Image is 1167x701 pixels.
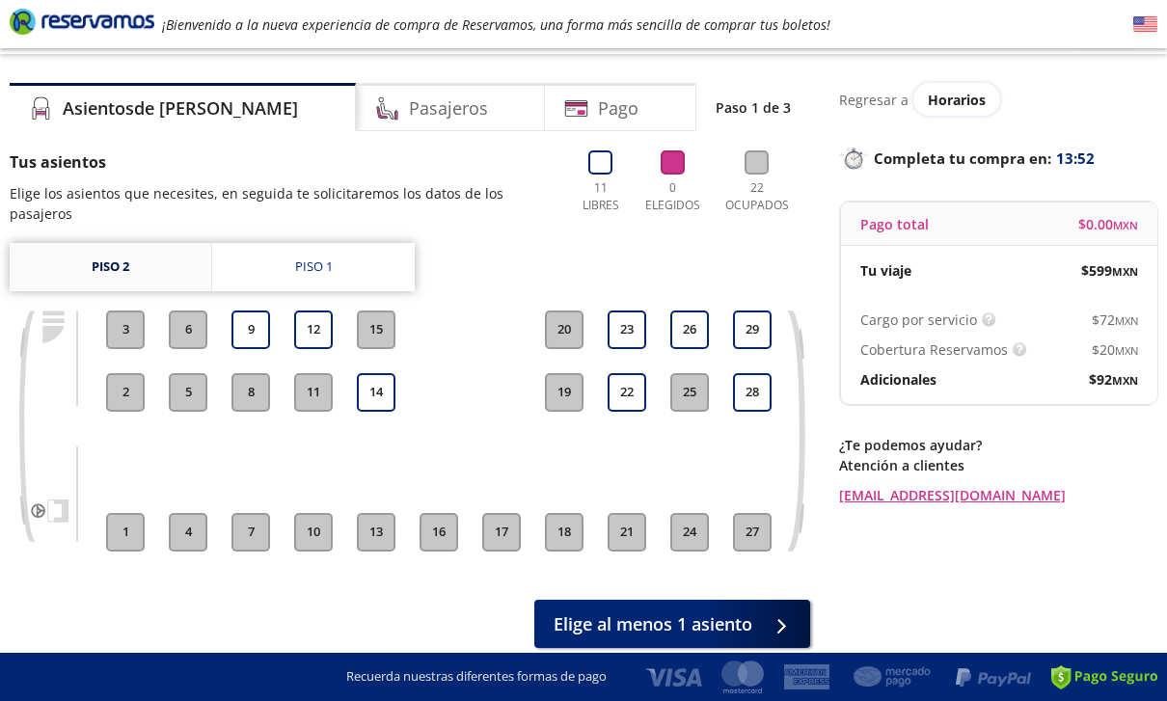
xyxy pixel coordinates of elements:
[1133,13,1157,37] button: English
[545,373,583,412] button: 19
[169,373,207,412] button: 5
[545,310,583,349] button: 20
[63,95,298,121] h4: Asientos de [PERSON_NAME]
[409,95,488,121] h4: Pasajeros
[1078,214,1138,234] span: $ 0.00
[169,513,207,552] button: 4
[719,179,796,214] p: 22 Ocupados
[1092,339,1138,360] span: $ 20
[212,243,415,291] a: Piso 1
[860,260,911,281] p: Tu viaje
[641,179,704,214] p: 0 Elegidos
[106,513,145,552] button: 1
[10,7,154,36] i: Brand Logo
[294,373,333,412] button: 11
[928,91,986,109] span: Horarios
[10,7,154,41] a: Brand Logo
[534,600,810,648] button: Elige al menos 1 asiento
[357,513,395,552] button: 13
[1115,343,1138,358] small: MXN
[357,310,395,349] button: 15
[295,257,333,277] div: Piso 1
[106,310,145,349] button: 3
[860,214,929,234] p: Pago total
[608,373,646,412] button: 22
[839,145,1157,172] p: Completa tu compra en :
[839,90,909,110] p: Regresar a
[575,179,626,214] p: 11 Libres
[169,310,207,349] button: 6
[670,373,709,412] button: 25
[608,513,646,552] button: 21
[839,83,1157,116] div: Regresar a ver horarios
[545,513,583,552] button: 18
[670,513,709,552] button: 24
[106,373,145,412] button: 2
[1089,369,1138,390] span: $ 92
[1081,260,1138,281] span: $ 599
[420,513,458,552] button: 16
[482,513,521,552] button: 17
[860,310,977,330] p: Cargo por servicio
[670,310,709,349] button: 26
[10,243,211,291] a: Piso 2
[294,310,333,349] button: 12
[357,373,395,412] button: 14
[839,455,1157,475] p: Atención a clientes
[1112,264,1138,279] small: MXN
[733,310,772,349] button: 29
[733,373,772,412] button: 28
[733,513,772,552] button: 27
[162,15,830,34] em: ¡Bienvenido a la nueva experiencia de compra de Reservamos, una forma más sencilla de comprar tus...
[294,513,333,552] button: 10
[716,97,791,118] p: Paso 1 de 3
[598,95,638,121] h4: Pago
[231,310,270,349] button: 9
[1092,310,1138,330] span: $ 72
[231,373,270,412] button: 8
[860,339,1008,360] p: Cobertura Reservamos
[839,485,1157,505] a: [EMAIL_ADDRESS][DOMAIN_NAME]
[1056,148,1095,170] span: 13:52
[839,435,1157,455] p: ¿Te podemos ayudar?
[346,667,607,687] p: Recuerda nuestras diferentes formas de pago
[10,183,556,224] p: Elige los asientos que necesites, en seguida te solicitaremos los datos de los pasajeros
[1115,313,1138,328] small: MXN
[231,513,270,552] button: 7
[10,150,556,174] p: Tus asientos
[860,369,936,390] p: Adicionales
[554,611,752,637] span: Elige al menos 1 asiento
[1112,373,1138,388] small: MXN
[1113,218,1138,232] small: MXN
[608,310,646,349] button: 23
